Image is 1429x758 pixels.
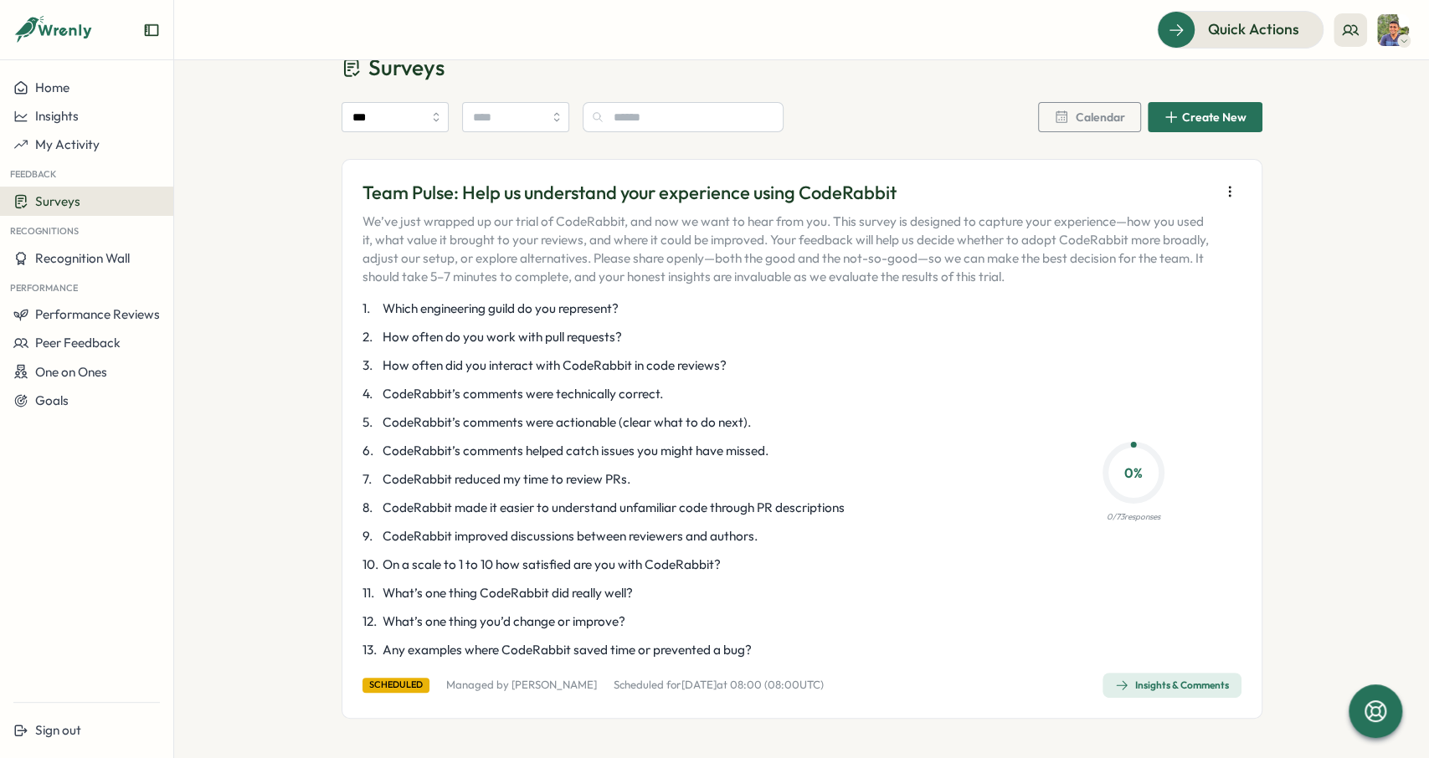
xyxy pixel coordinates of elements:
[1157,11,1324,48] button: Quick Actions
[1103,673,1241,698] button: Insights & Comments
[35,306,160,322] span: Performance Reviews
[362,213,1211,286] p: We’ve just wrapped up our trial of CodeRabbit, and now we want to hear from you. This survey is d...
[383,356,727,375] span: How often did you interact with CodeRabbit in code reviews?
[35,136,100,152] span: My Activity
[383,413,751,432] span: CodeRabbit’s comments were actionable (clear what to do next).
[362,584,379,602] span: 11 .
[730,678,762,691] span: 08:00
[1377,14,1409,46] img: Varghese
[1115,679,1229,692] div: Insights & Comments
[383,470,630,489] span: CodeRabbit reduced my time to review PRs.
[35,335,121,351] span: Peer Feedback
[362,356,379,375] span: 3 .
[383,499,845,517] span: CodeRabbit made it easier to understand unfamiliar code through PR descriptions
[383,527,758,545] span: CodeRabbit improved discussions between reviewers and authors.
[1208,18,1299,40] span: Quick Actions
[383,385,663,403] span: CodeRabbit’s comments were technically correct.
[35,364,107,380] span: One on Ones
[362,328,379,346] span: 2 .
[35,108,79,124] span: Insights
[35,193,80,209] span: Surveys
[1108,463,1159,484] p: 0 %
[362,612,379,631] span: 12 .
[511,678,597,691] a: [PERSON_NAME]
[383,612,625,631] span: What’s one thing you’d change or improve?
[362,641,379,659] span: 13 .
[362,556,379,574] span: 10 .
[1107,510,1160,524] p: 0 / 73 responses
[1148,102,1262,132] button: Create New
[35,722,81,738] span: Sign out
[614,678,824,693] p: Scheduled for at
[35,392,69,408] span: Goals
[362,442,379,460] span: 6 .
[362,470,379,489] span: 7 .
[383,442,768,460] span: CodeRabbit’s comments helped catch issues you might have missed.
[383,300,619,318] span: Which engineering guild do you represent?
[1182,111,1247,123] span: Create New
[362,499,379,517] span: 8 .
[383,584,633,602] span: What’s one thing CodeRabbit did really well?
[368,53,445,82] span: Surveys
[35,79,69,95] span: Home
[362,527,379,545] span: 9 .
[35,250,130,266] span: Recognition Wall
[362,678,429,692] div: scheduled
[681,678,717,691] span: [DATE]
[383,556,721,574] span: On a scale to 1 to 10 how satisfied are you with CodeRabbit?
[383,328,622,346] span: How often do you work with pull requests?
[143,22,160,38] button: Expand sidebar
[362,180,1211,206] p: Team Pulse: Help us understand your experience using CodeRabbit
[362,413,379,432] span: 5 .
[446,678,597,693] p: Managed by
[362,385,379,403] span: 4 .
[1076,111,1125,123] span: Calendar
[1038,102,1141,132] button: Calendar
[383,641,752,659] span: Any examples where CodeRabbit saved time or prevented a bug?
[362,300,379,318] span: 1 .
[764,678,824,691] span: ( 08:00 UTC)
